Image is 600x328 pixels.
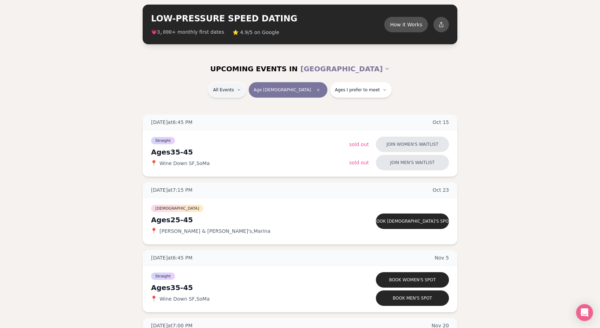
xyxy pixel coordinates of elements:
[159,295,210,302] span: Wine Down SF , SoMa
[151,186,193,193] span: [DATE] at 7:15 PM
[335,87,380,93] span: Ages I prefer to meet
[210,64,298,74] span: UPCOMING EVENTS IN
[151,296,157,302] span: 📍
[159,160,210,167] span: Wine Down SF , SoMa
[435,254,449,261] span: Nov 5
[376,290,449,306] button: Book men's spot
[576,304,593,321] div: Open Intercom Messenger
[151,254,193,261] span: [DATE] at 6:45 PM
[151,147,349,157] div: Ages 35-45
[151,228,157,234] span: 📍
[249,82,327,98] button: Age [DEMOGRAPHIC_DATA]Clear age
[208,82,246,98] button: All Events
[151,205,203,212] span: [DEMOGRAPHIC_DATA]
[151,283,349,293] div: Ages 35-45
[233,29,279,36] span: ⭐ 4.9/5 on Google
[349,142,369,147] span: Sold Out
[151,273,175,280] span: Straight
[159,228,270,235] span: [PERSON_NAME] & [PERSON_NAME]'s , Marina
[433,186,449,193] span: Oct 23
[151,119,193,126] span: [DATE] at 6:45 PM
[151,13,384,24] h2: LOW-PRESSURE SPEED DATING
[213,87,234,93] span: All Events
[254,87,311,93] span: Age [DEMOGRAPHIC_DATA]
[433,119,449,126] span: Oct 15
[151,215,349,225] div: Ages 25-45
[376,272,449,288] button: Book women's spot
[151,137,175,144] span: Straight
[376,214,449,229] button: Book [DEMOGRAPHIC_DATA]'s spot
[151,28,224,36] span: 💗 + monthly first dates
[384,17,428,32] button: How it Works
[300,61,390,77] button: [GEOGRAPHIC_DATA]
[376,137,449,152] button: Join women's waitlist
[157,29,172,35] span: 3,000
[330,82,392,98] button: Ages I prefer to meet
[376,155,449,170] button: Join men's waitlist
[349,160,369,165] span: Sold Out
[151,160,157,166] span: 📍
[314,86,322,94] span: Clear age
